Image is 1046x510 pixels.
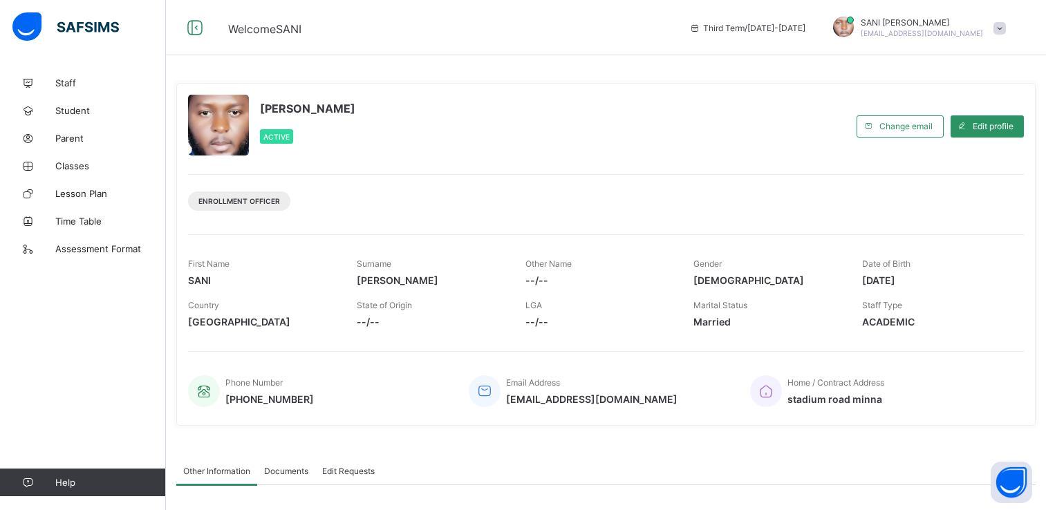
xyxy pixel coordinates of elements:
button: Open asap [991,462,1032,503]
span: ACADEMIC [862,316,1010,328]
span: Change email [879,121,933,131]
span: [PERSON_NAME] [260,102,355,115]
span: --/-- [525,274,673,286]
span: --/-- [525,316,673,328]
span: Welcome SANI [228,22,301,36]
span: Edit profile [973,121,1014,131]
span: Enrollment Officer [198,197,280,205]
span: Marital Status [693,300,747,310]
span: Country [188,300,219,310]
span: Documents [264,466,308,476]
span: Parent [55,133,166,144]
span: [GEOGRAPHIC_DATA] [188,316,336,328]
span: SANI [PERSON_NAME] [861,17,983,28]
span: SANI [188,274,336,286]
span: Surname [357,258,391,269]
span: session/term information [689,23,805,33]
div: SANIIBRAHIM [819,17,1013,39]
span: stadium road minna [787,393,884,405]
span: Student [55,105,166,116]
span: [EMAIL_ADDRESS][DOMAIN_NAME] [506,393,678,405]
span: LGA [525,300,542,310]
span: Time Table [55,216,166,227]
span: Lesson Plan [55,188,166,199]
span: Phone Number [225,377,283,388]
span: Email Address [506,377,560,388]
span: [DEMOGRAPHIC_DATA] [693,274,841,286]
span: Edit Requests [322,466,375,476]
span: Active [263,133,290,141]
span: Assessment Format [55,243,166,254]
span: Classes [55,160,166,171]
span: State of Origin [357,300,412,310]
span: Staff [55,77,166,88]
img: safsims [12,12,119,41]
span: [PHONE_NUMBER] [225,393,314,405]
span: Date of Birth [862,258,910,269]
span: [DATE] [862,274,1010,286]
span: Married [693,316,841,328]
span: Other Name [525,258,572,269]
span: [EMAIL_ADDRESS][DOMAIN_NAME] [861,29,983,37]
span: Home / Contract Address [787,377,884,388]
span: --/-- [357,316,505,328]
span: Gender [693,258,722,269]
span: [PERSON_NAME] [357,274,505,286]
span: Staff Type [862,300,902,310]
span: Other Information [183,466,250,476]
span: First Name [188,258,230,269]
span: Help [55,477,165,488]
